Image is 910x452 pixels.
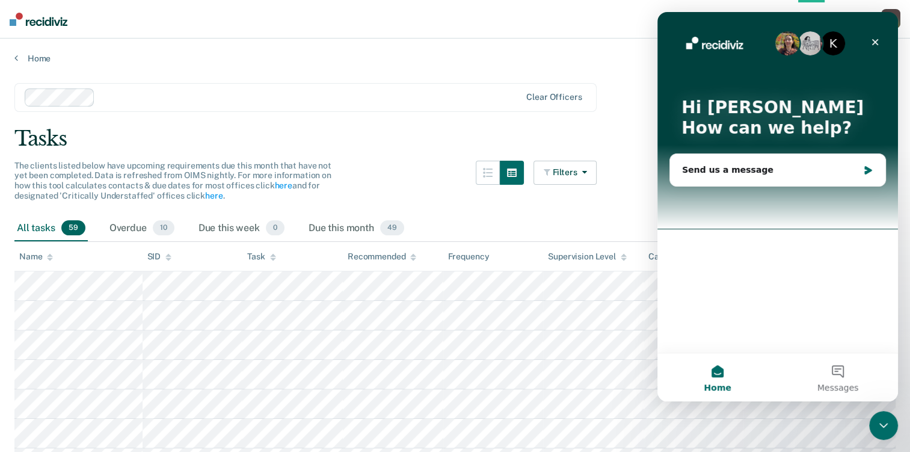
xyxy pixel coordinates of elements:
[14,126,896,151] div: Tasks
[10,13,67,26] img: Recidiviz
[153,220,174,236] span: 10
[61,220,85,236] span: 59
[247,252,275,262] div: Task
[107,215,177,242] div: Overdue10
[14,53,896,64] a: Home
[448,252,490,262] div: Frequency
[14,215,88,242] div: All tasks59
[348,252,416,262] div: Recommended
[648,252,699,262] div: Case Type
[881,9,900,28] button: EM
[205,191,223,200] a: here
[306,215,407,242] div: Due this month49
[657,12,898,401] iframe: Intercom live chat
[881,9,900,28] div: E M
[548,252,627,262] div: Supervision Level
[19,252,53,262] div: Name
[380,220,404,236] span: 49
[266,220,284,236] span: 0
[147,252,172,262] div: SID
[14,161,331,200] span: The clients listed below have upcoming requirements due this month that have not yet been complet...
[533,161,597,185] button: Filters
[869,411,898,440] iframe: Intercom live chat
[274,181,292,190] a: here
[526,92,582,102] div: Clear officers
[196,215,287,242] div: Due this week0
